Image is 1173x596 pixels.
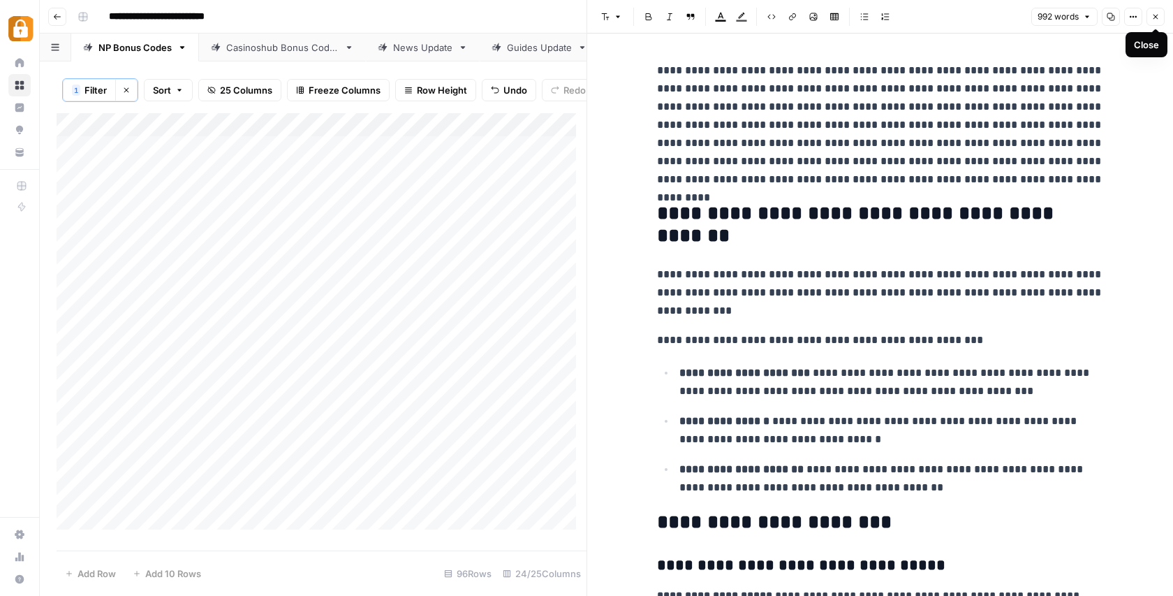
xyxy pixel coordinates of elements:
span: 992 words [1038,10,1079,23]
div: News Update [393,41,452,54]
span: Add Row [78,567,116,581]
button: Row Height [395,79,476,101]
span: 25 Columns [220,83,272,97]
a: Settings [8,523,31,546]
button: Workspace: Adzz [8,11,31,46]
span: Row Height [417,83,467,97]
a: Casinoshub Bonus Codes [199,34,366,61]
a: Insights [8,96,31,119]
a: Opportunities [8,119,31,141]
button: 25 Columns [198,79,281,101]
button: 1Filter [63,79,115,101]
a: Your Data [8,141,31,163]
a: Browse [8,74,31,96]
span: Freeze Columns [309,83,381,97]
span: Filter [84,83,107,97]
a: News Update [366,34,480,61]
button: Help + Support [8,568,31,590]
button: Redo [542,79,595,101]
div: Close [1134,38,1159,52]
div: Casinoshub Bonus Codes [226,41,339,54]
span: Sort [153,83,171,97]
span: Redo [563,83,586,97]
div: 1 [72,85,80,96]
span: 1 [74,85,78,96]
span: Undo [503,83,527,97]
img: Adzz Logo [8,16,34,41]
div: 24/25 Columns [497,562,586,585]
button: 992 words [1031,8,1098,26]
div: NP Bonus Codes [98,41,172,54]
span: Add 10 Rows [145,567,201,581]
a: Guides Update [480,34,599,61]
button: Undo [482,79,536,101]
button: Add Row [57,562,124,585]
button: Sort [144,79,193,101]
a: Usage [8,546,31,568]
a: NP Bonus Codes [71,34,199,61]
button: Add 10 Rows [124,562,209,585]
button: Freeze Columns [287,79,390,101]
div: Guides Update [507,41,572,54]
a: Home [8,52,31,74]
div: 96 Rows [438,562,497,585]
